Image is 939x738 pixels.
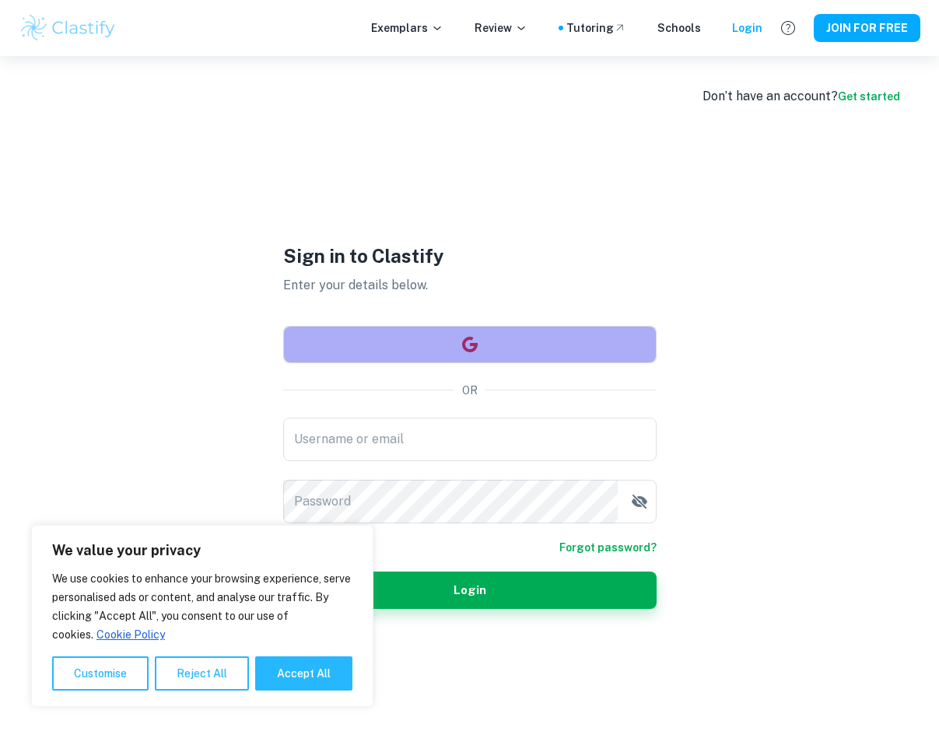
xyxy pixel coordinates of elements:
p: Exemplars [371,19,443,37]
a: Login [732,19,762,37]
div: We value your privacy [31,525,373,707]
p: We value your privacy [52,541,352,560]
p: OR [462,382,478,399]
a: Cookie Policy [96,628,166,642]
button: Reject All [155,656,249,691]
button: JOIN FOR FREE [814,14,920,42]
a: Schools [657,19,701,37]
button: Accept All [255,656,352,691]
a: Get started [838,90,900,103]
button: Customise [52,656,149,691]
button: Login [283,572,657,609]
button: Help and Feedback [775,15,801,41]
a: Tutoring [566,19,626,37]
img: Clastify logo [19,12,117,44]
p: Enter your details below. [283,276,657,295]
a: Forgot password? [559,539,657,556]
h1: Sign in to Clastify [283,242,657,270]
p: Review [475,19,527,37]
div: Don’t have an account? [702,87,900,106]
p: We use cookies to enhance your browsing experience, serve personalised ads or content, and analys... [52,569,352,644]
